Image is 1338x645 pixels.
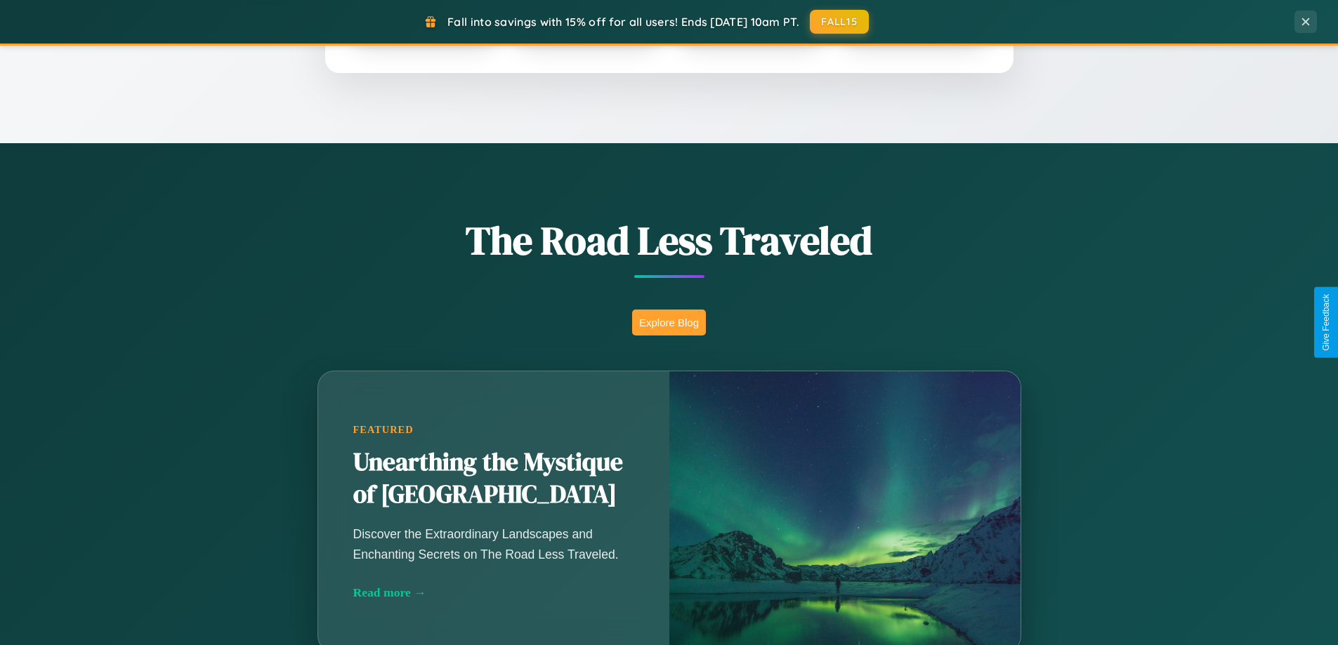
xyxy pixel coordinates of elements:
div: Give Feedback [1321,294,1331,351]
span: Fall into savings with 15% off for all users! Ends [DATE] 10am PT. [447,15,799,29]
div: Read more → [353,585,634,600]
h2: Unearthing the Mystique of [GEOGRAPHIC_DATA] [353,446,634,511]
p: Discover the Extraordinary Landscapes and Enchanting Secrets on The Road Less Traveled. [353,524,634,564]
div: Featured [353,424,634,436]
button: FALL15 [810,10,869,34]
button: Explore Blog [632,310,706,335]
h1: The Road Less Traveled [248,213,1091,267]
